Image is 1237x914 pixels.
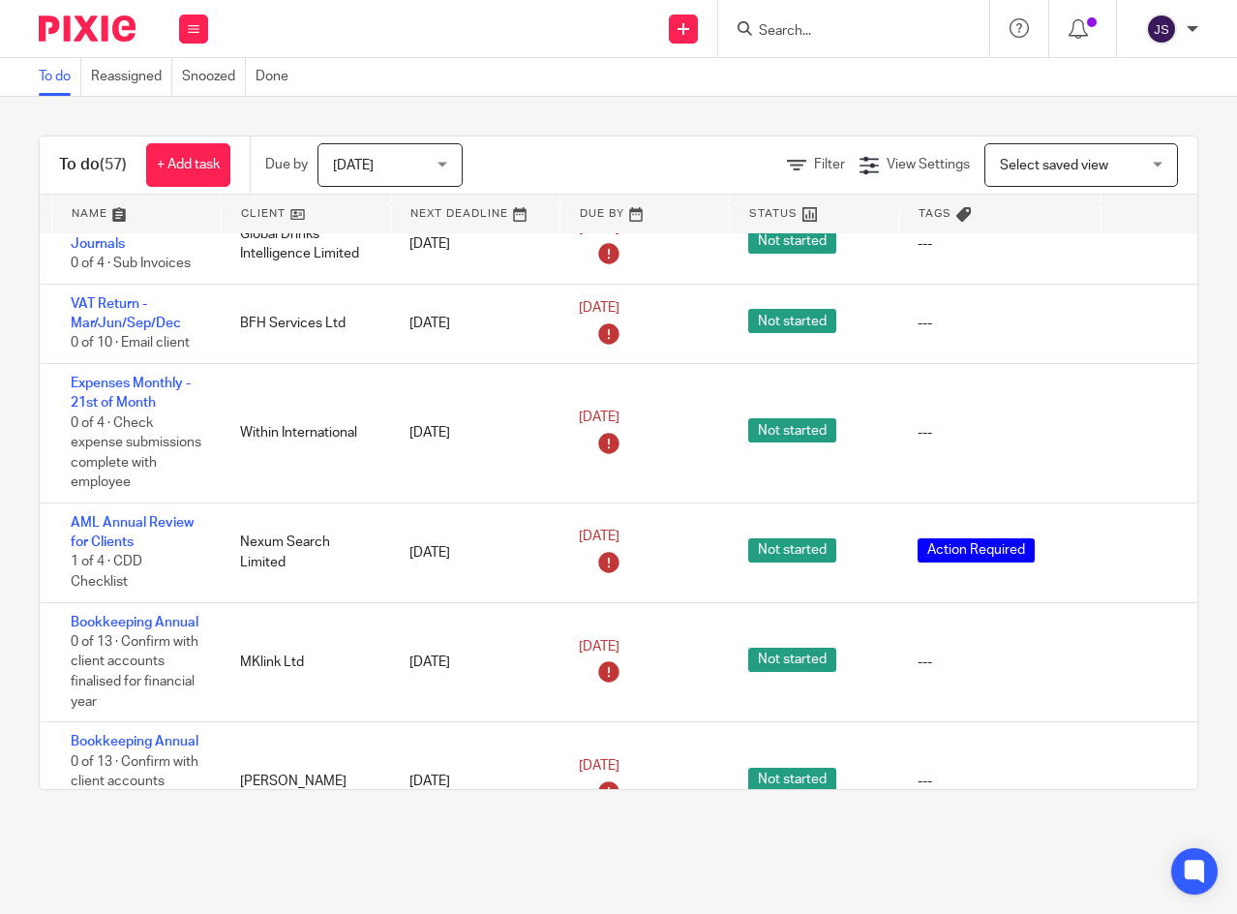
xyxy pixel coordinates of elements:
[579,411,619,424] span: [DATE]
[390,602,559,722] td: [DATE]
[918,234,1081,254] div: ---
[256,58,298,96] a: Done
[748,768,836,792] span: Not started
[748,538,836,563] span: Not started
[579,531,619,544] span: [DATE]
[748,648,836,672] span: Not started
[814,158,845,171] span: Filter
[221,722,390,842] td: [PERSON_NAME]
[221,602,390,722] td: MKlink Ltd
[390,722,559,842] td: [DATE]
[71,635,198,709] span: 0 of 13 · Confirm with client accounts finalised for financial year
[579,301,619,315] span: [DATE]
[918,423,1081,442] div: ---
[390,363,559,503] td: [DATE]
[71,556,142,590] span: 1 of 4 · CDD Checklist
[71,217,182,250] a: Repeating Manual Journals
[182,58,246,96] a: Snoozed
[1146,14,1177,45] img: svg%3E
[100,157,127,172] span: (57)
[221,204,390,284] td: Global Drinks Intelligence Limited
[91,58,172,96] a: Reassigned
[748,229,836,254] span: Not started
[221,503,390,602] td: Nexum Search Limited
[748,309,836,333] span: Not started
[221,363,390,503] td: Within International
[579,640,619,654] span: [DATE]
[71,755,198,829] span: 0 of 13 · Confirm with client accounts finalised for financial year
[39,15,136,42] img: Pixie
[71,297,181,330] a: VAT Return - Mar/Jun/Sep/Dec
[71,616,198,629] a: Bookkeeping Annual
[390,503,559,602] td: [DATE]
[918,772,1081,791] div: ---
[579,759,619,773] span: [DATE]
[390,204,559,284] td: [DATE]
[757,23,931,41] input: Search
[71,416,201,490] span: 0 of 4 · Check expense submissions complete with employee
[918,653,1081,672] div: ---
[59,155,127,175] h1: To do
[71,377,191,410] a: Expenses Monthly - 21st of Month
[146,143,230,187] a: + Add task
[71,257,191,270] span: 0 of 4 · Sub Invoices
[71,735,198,748] a: Bookkeeping Annual
[39,58,81,96] a: To do
[887,158,970,171] span: View Settings
[71,516,194,549] a: AML Annual Review for Clients
[748,418,836,442] span: Not started
[918,314,1081,333] div: ---
[918,538,1035,563] span: Action Required
[71,337,190,350] span: 0 of 10 · Email client
[390,284,559,363] td: [DATE]
[221,284,390,363] td: BFH Services Ltd
[919,208,951,219] span: Tags
[333,159,374,172] span: [DATE]
[1000,159,1108,172] span: Select saved view
[265,155,308,174] p: Due by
